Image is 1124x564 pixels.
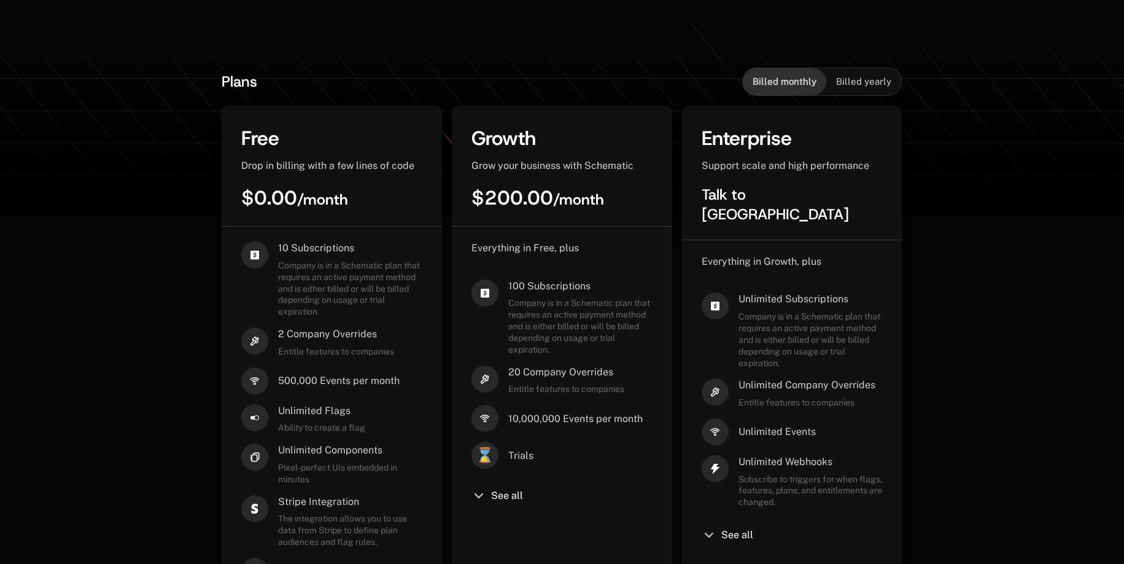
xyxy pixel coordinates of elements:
span: Unlimited Webhooks [738,455,883,469]
span: Billed yearly [836,76,891,88]
span: Talk to [GEOGRAPHIC_DATA] [702,185,849,224]
span: Free [241,125,279,151]
i: chips [241,444,268,471]
span: Everything in Growth, plus [702,256,821,267]
span: 500,000 Events per month [278,374,400,388]
span: Drop in billing with a few lines of code [241,160,414,171]
span: Unlimited Company Overrides [738,378,875,392]
span: 100 Subscriptions [508,280,653,293]
span: Stripe Integration [278,495,422,509]
span: Plans [222,72,257,92]
span: Everything in Free, plus [471,242,579,254]
span: Pixel-perfect UIs embedded in minutes [278,462,422,485]
span: Unlimited Flags [278,404,365,418]
span: $200.00 [471,185,604,211]
i: cashapp [471,280,498,307]
span: ⌛ [471,442,498,469]
span: Ability to create a flag [278,422,365,434]
span: Enterprise [702,125,792,151]
span: Company is in a Schematic plan that requires an active payment method and is either billed or wil... [278,260,422,318]
span: Unlimited Components [278,444,422,457]
i: hammer [471,366,498,393]
span: The integration allows you to use data from Stripe to define plan audiences and flag rules. [278,513,422,548]
span: Grow your business with Schematic [471,160,634,171]
i: signal [241,367,268,394]
span: Company is in a Schematic plan that requires an active payment method and is either billed or wil... [508,297,653,355]
i: thunder [702,455,729,482]
span: Support scale and high performance [702,160,869,171]
span: Subscribe to triggers for when flags, features, plans, and entitlements are changed. [738,474,883,509]
i: cashapp [241,241,268,268]
sub: / month [297,190,348,210]
span: 10,000,000 Events per month [508,412,643,426]
span: Entitle features to companies [738,397,875,409]
span: 10 Subscriptions [278,241,422,255]
span: 2 Company Overrides [278,327,394,341]
span: Growth [471,125,536,151]
span: Entitle features to companies [508,383,624,395]
span: Unlimited Subscriptions [738,292,883,306]
i: signal [471,405,498,432]
span: $0.00 [241,185,348,211]
i: chevron-down [702,528,716,542]
span: See all [721,530,753,540]
i: hammer [702,378,729,405]
span: Billed monthly [753,76,816,88]
i: hammer [241,327,268,354]
span: Trials [508,449,533,463]
span: Entitle features to companies [278,346,394,358]
i: signal [702,418,729,445]
span: 20 Company Overrides [508,366,624,379]
span: Unlimited Events [738,425,816,439]
sub: / month [553,190,604,210]
i: chevron-down [471,488,486,503]
i: boolean-on [241,404,268,431]
span: See all [491,491,523,501]
i: stripe [241,495,268,522]
span: Company is in a Schematic plan that requires an active payment method and is either billed or wil... [738,311,883,369]
i: cashapp [702,292,729,319]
